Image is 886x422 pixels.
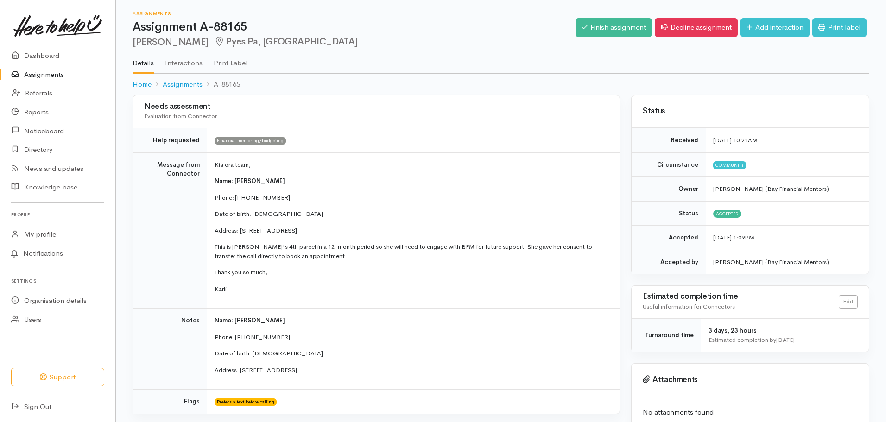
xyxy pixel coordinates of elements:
td: Status [632,201,706,226]
span: Name: [PERSON_NAME] [215,177,285,185]
p: This is [PERSON_NAME]'s 4th parcel in a 12-month period so she will need to engage with BFM for f... [215,242,608,260]
h6: Assignments [133,11,576,16]
p: Karli [215,284,608,294]
a: Assignments [163,79,203,90]
time: [DATE] 1:09PM [713,233,754,241]
span: Useful information for Connectors [643,302,735,310]
span: Pyes Pa, [GEOGRAPHIC_DATA] [214,36,358,47]
a: Print label [812,18,867,37]
span: [PERSON_NAME] (Bay Financial Mentors) [713,185,829,193]
span: Accepted [713,210,741,217]
p: Address: [STREET_ADDRESS] [215,365,608,375]
h1: Assignment A-88165 [133,20,576,34]
a: Add interaction [740,18,810,37]
h6: Settings [11,275,104,287]
time: [DATE] [776,336,795,344]
p: Date of birth: [DEMOGRAPHIC_DATA] [215,209,608,219]
span: Name: [PERSON_NAME] [215,316,285,324]
td: Flags [133,390,207,414]
time: [DATE] 10:21AM [713,136,758,144]
a: Interactions [165,47,203,73]
span: Community [713,161,746,169]
td: Help requested [133,128,207,153]
p: Phone: [PHONE_NUMBER] [215,333,608,342]
button: Support [11,368,104,387]
h3: Status [643,107,858,116]
a: Decline assignment [655,18,738,37]
a: Finish assignment [576,18,652,37]
span: 3 days, 23 hours [709,327,757,334]
p: Date of birth: [DEMOGRAPHIC_DATA] [215,349,608,358]
div: Estimated completion by [709,335,858,345]
td: [PERSON_NAME] (Bay Financial Mentors) [706,250,869,274]
li: A-88165 [203,79,240,90]
p: No attachments found [643,407,858,418]
td: Turnaround time [632,319,701,352]
td: Accepted by [632,250,706,274]
a: Details [133,47,154,74]
span: Prefers a text before calling [215,398,277,406]
a: Edit [839,295,858,309]
h3: Estimated completion time [643,292,839,301]
a: Home [133,79,152,90]
td: Accepted [632,226,706,250]
td: Notes [133,309,207,390]
td: Received [632,128,706,153]
h3: Needs assessment [144,102,608,111]
a: Print Label [214,47,247,73]
td: Message from Connector [133,152,207,309]
nav: breadcrumb [133,74,869,95]
h3: Attachments [643,375,858,384]
h2: [PERSON_NAME] [133,37,576,47]
h6: Profile [11,208,104,221]
td: Circumstance [632,152,706,177]
td: Owner [632,177,706,202]
span: Evaluation from Connector [144,112,217,120]
p: Address: [STREET_ADDRESS] [215,226,608,235]
span: Financial mentoring/budgeting [215,137,286,145]
p: Thank you so much, [215,268,608,277]
p: Phone: [PHONE_NUMBER] [215,193,608,202]
p: Kia ora team, [215,160,608,170]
